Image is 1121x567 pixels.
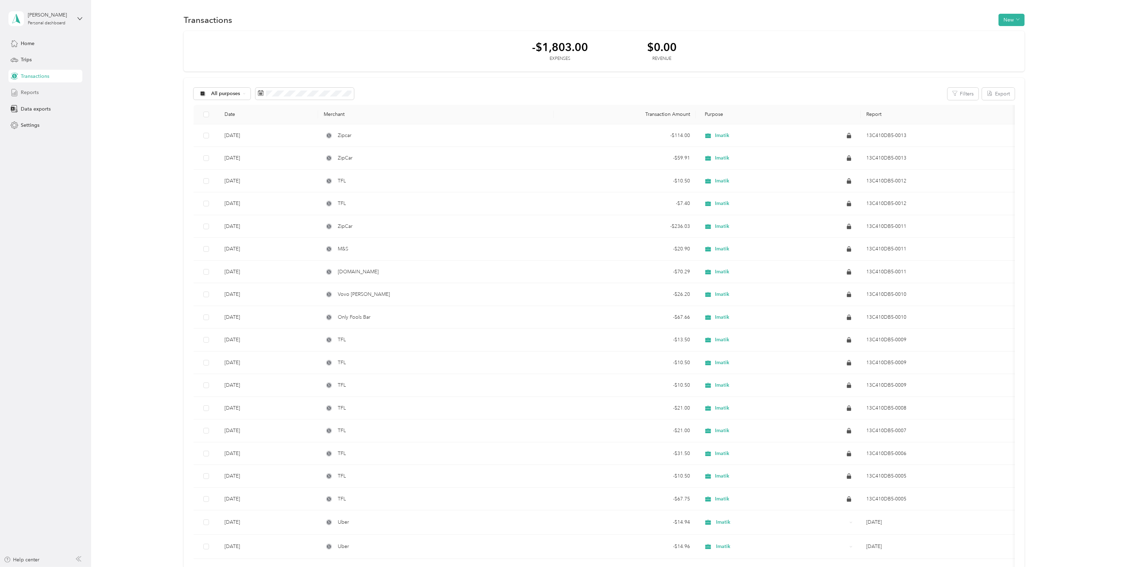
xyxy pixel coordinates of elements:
[184,16,232,24] h1: Transactions
[219,124,318,147] td: [DATE]
[532,41,588,53] div: -$1,803.00
[982,88,1015,100] button: Export
[715,178,729,184] span: Imatik
[21,105,51,113] span: Data exports
[219,170,318,193] td: [DATE]
[338,495,346,503] span: TFL
[861,105,1018,124] th: Report
[219,329,318,351] td: [DATE]
[338,132,351,139] span: Zipcar
[861,351,1018,374] td: 13C410DB5-0009
[21,56,32,63] span: Trips
[559,543,690,550] div: - $14.96
[4,556,40,563] button: Help center
[861,306,1018,329] td: 13C410DB5-0010
[219,397,318,420] td: [DATE]
[948,88,978,100] button: Filters
[338,177,346,185] span: TFL
[559,404,690,412] div: - $21.00
[338,268,379,276] span: [DOMAIN_NAME]
[715,155,729,161] span: Imatik
[559,336,690,344] div: - $13.50
[715,269,729,275] span: Imatik
[338,291,390,298] span: Vovo [PERSON_NAME]
[559,132,690,139] div: - $114.00
[559,177,690,185] div: - $10.50
[715,450,729,457] span: Imatik
[338,223,353,230] span: ZipCar
[219,147,318,170] td: [DATE]
[715,382,729,388] span: Imatik
[559,427,690,435] div: - $21.00
[219,215,318,238] td: [DATE]
[28,11,72,19] div: [PERSON_NAME]
[559,472,690,480] div: - $10.50
[559,381,690,389] div: - $10.50
[219,374,318,397] td: [DATE]
[861,147,1018,170] td: 13C410DB5-0013
[219,488,318,511] td: [DATE]
[219,105,318,124] th: Date
[559,245,690,253] div: - $20.90
[559,359,690,367] div: - $10.50
[861,215,1018,238] td: 13C410DB5-0011
[861,374,1018,397] td: 13C410DB5-0009
[21,73,49,80] span: Transactions
[715,405,729,411] span: Imatik
[861,238,1018,261] td: 13C410DB5-0011
[715,314,729,320] span: Imatik
[647,41,677,53] div: $0.00
[219,465,318,488] td: [DATE]
[338,200,346,207] span: TFL
[1082,528,1121,567] iframe: Everlance-gr Chat Button Frame
[338,518,349,526] span: Uber
[219,261,318,283] td: [DATE]
[715,496,729,502] span: Imatik
[318,105,554,124] th: Merchant
[861,283,1018,306] td: 13C410DB5-0010
[715,337,729,343] span: Imatik
[338,543,349,550] span: Uber
[559,291,690,298] div: - $26.20
[861,124,1018,147] td: 13C410DB5-0013
[338,381,346,389] span: TFL
[715,360,729,366] span: Imatik
[861,442,1018,465] td: 13C410DB5-0006
[559,200,690,207] div: - $7.40
[338,313,370,321] span: Only Fools Bar
[219,535,318,559] td: [DATE]
[338,245,348,253] span: M&S
[21,122,39,129] span: Settings
[715,473,729,479] span: Imatik
[715,200,729,207] span: Imatik
[999,14,1025,26] button: New
[861,419,1018,442] td: 13C410DB5-0007
[28,21,65,25] div: Personal dashboard
[861,465,1018,488] td: 13C410DB5-0005
[559,518,690,526] div: - $14.94
[559,450,690,457] div: - $31.50
[701,111,723,117] span: Purpose
[647,56,677,62] div: Revenue
[861,192,1018,215] td: 13C410DB5-0012
[715,291,729,298] span: Imatik
[21,89,39,96] span: Reports
[338,404,346,412] span: TFL
[559,154,690,162] div: - $59.91
[338,154,353,162] span: ZipCar
[715,132,729,139] span: Imatik
[211,91,240,96] span: All purposes
[338,450,346,457] span: TFL
[338,472,346,480] span: TFL
[716,518,847,526] span: Imatik
[219,510,318,535] td: [DATE]
[861,488,1018,511] td: 13C410DB5-0005
[715,428,729,434] span: Imatik
[559,268,690,276] div: - $70.29
[219,442,318,465] td: [DATE]
[21,40,34,47] span: Home
[716,543,847,550] span: Imatik
[219,283,318,306] td: [DATE]
[219,238,318,261] td: [DATE]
